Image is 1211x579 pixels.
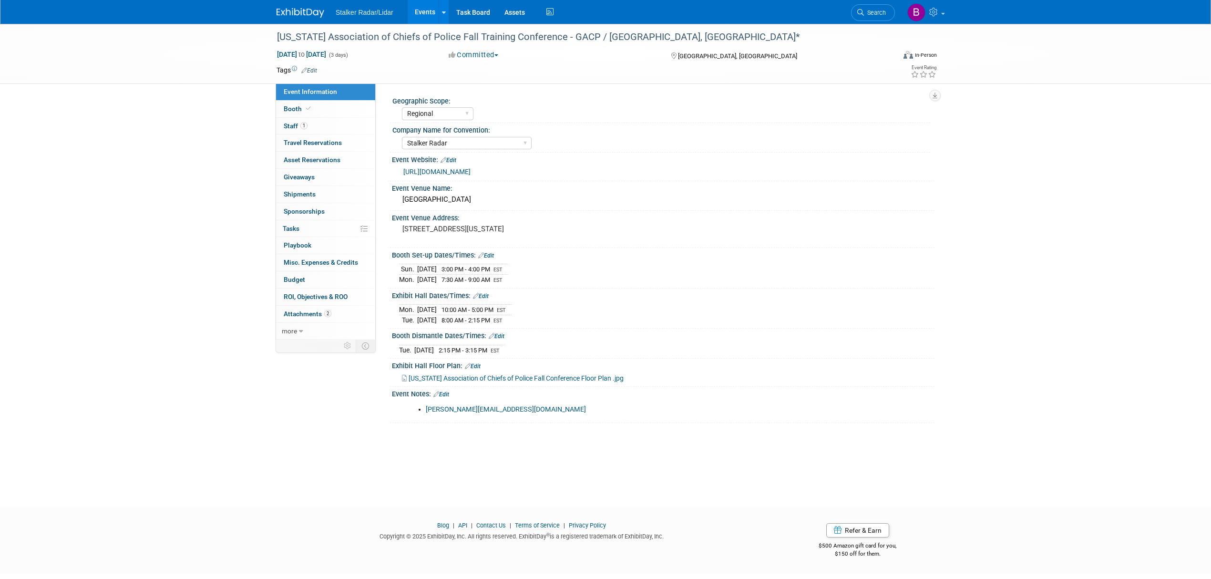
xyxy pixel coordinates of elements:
[392,211,934,223] div: Event Venue Address:
[489,333,504,340] a: Edit
[414,345,434,355] td: [DATE]
[399,305,417,315] td: Mon.
[392,123,930,135] div: Company Name for Convention:
[493,267,503,273] span: EST
[284,241,311,249] span: Playbook
[445,50,502,60] button: Committed
[458,522,467,529] a: API
[274,29,881,46] div: [US_STATE] Association of Chiefs of Police Fall Training Conference - GACP / [GEOGRAPHIC_DATA], [...
[276,186,375,203] a: Shipments
[851,4,895,21] a: Search
[478,252,494,259] a: Edit
[493,318,503,324] span: EST
[403,168,471,176] a: [URL][DOMAIN_NAME]
[392,181,934,193] div: Event Venue Name:
[328,52,348,58] span: (3 days)
[473,293,489,300] a: Edit
[441,266,490,273] span: 3:00 PM - 4:00 PM
[276,289,375,305] a: ROI, Objectives & ROO
[546,532,550,538] sup: ®
[392,153,934,165] div: Event Website:
[306,106,311,111] i: Booth reservation complete
[276,169,375,186] a: Giveaways
[493,277,503,283] span: EST
[276,254,375,271] a: Misc. Expenses & Credits
[284,310,331,318] span: Attachments
[284,156,340,164] span: Asset Reservations
[433,391,449,398] a: Edit
[277,8,324,18] img: ExhibitDay
[300,122,308,129] span: 1
[437,522,449,529] a: Blog
[569,522,606,529] a: Privacy Policy
[465,363,481,370] a: Edit
[392,94,930,106] div: Geographic Scope:
[399,345,414,355] td: Tue.
[392,248,934,260] div: Booth Set-up Dates/Times:
[451,522,457,529] span: |
[276,83,375,100] a: Event Information
[491,348,500,354] span: EST
[441,306,493,313] span: 10:00 AM - 5:00 PM
[441,317,490,324] span: 8:00 AM - 2:15 PM
[476,522,506,529] a: Contact Us
[284,293,348,300] span: ROI, Objectives & ROO
[826,523,889,538] a: Refer & Earn
[284,207,325,215] span: Sponsorships
[284,276,305,283] span: Budget
[678,52,797,60] span: [GEOGRAPHIC_DATA], [GEOGRAPHIC_DATA]
[561,522,567,529] span: |
[336,9,393,16] span: Stalker Radar/Lidar
[417,315,437,325] td: [DATE]
[276,237,375,254] a: Playbook
[515,522,560,529] a: Terms of Service
[276,134,375,151] a: Travel Reservations
[276,271,375,288] a: Budget
[277,50,327,59] span: [DATE] [DATE]
[276,101,375,117] a: Booth
[392,289,934,301] div: Exhibit Hall Dates/Times:
[417,264,437,275] td: [DATE]
[903,51,913,59] img: Format-Inperson.png
[417,305,437,315] td: [DATE]
[839,50,937,64] div: Event Format
[402,225,607,233] pre: [STREET_ADDRESS][US_STATE]
[507,522,513,529] span: |
[277,530,767,541] div: Copyright © 2025 ExhibitDay, Inc. All rights reserved. ExhibitDay is a registered trademark of Ex...
[284,88,337,95] span: Event Information
[301,67,317,74] a: Edit
[284,173,315,181] span: Giveaways
[356,340,376,352] td: Toggle Event Tabs
[276,220,375,237] a: Tasks
[911,65,936,70] div: Event Rating
[399,315,417,325] td: Tue.
[284,122,308,130] span: Staff
[781,550,935,558] div: $150 off for them.
[392,387,934,399] div: Event Notes:
[426,405,586,414] a: [PERSON_NAME][EMAIL_ADDRESS][DOMAIN_NAME]
[497,307,506,313] span: EST
[439,347,487,354] span: 2:15 PM - 3:15 PM
[392,359,934,371] div: Exhibit Hall Floor Plan:
[469,522,475,529] span: |
[781,536,935,558] div: $500 Amazon gift card for you,
[392,329,934,341] div: Booth Dismantle Dates/Times:
[399,264,417,275] td: Sun.
[402,374,624,382] a: [US_STATE] Association of Chiefs of Police Fall Conference Floor Plan .jpg
[399,274,417,284] td: Mon.
[276,118,375,134] a: Staff1
[284,139,342,146] span: Travel Reservations
[284,258,358,266] span: Misc. Expenses & Credits
[276,152,375,168] a: Asset Reservations
[417,274,437,284] td: [DATE]
[284,190,316,198] span: Shipments
[276,306,375,322] a: Attachments2
[409,374,624,382] span: [US_STATE] Association of Chiefs of Police Fall Conference Floor Plan .jpg
[399,192,927,207] div: [GEOGRAPHIC_DATA]
[282,327,297,335] span: more
[441,276,490,283] span: 7:30 AM - 9:00 AM
[276,323,375,340] a: more
[441,157,456,164] a: Edit
[297,51,306,58] span: to
[276,203,375,220] a: Sponsorships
